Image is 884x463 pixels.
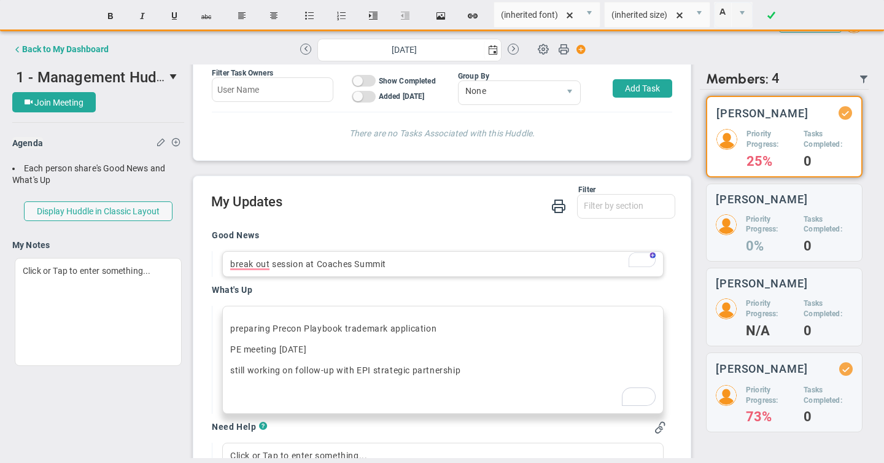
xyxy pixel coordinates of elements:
[746,325,794,337] h4: N/A
[746,385,794,406] h5: Priority Progress:
[716,214,737,235] img: 43107.Person.photo
[458,4,487,28] button: Insert hyperlink
[804,298,853,319] h5: Tasks Completed:
[804,325,853,337] h4: 0
[716,129,737,150] img: 50249.Person.photo
[772,71,780,87] span: 4
[211,194,675,212] h2: My Updates
[12,92,96,112] button: Join Meeting
[570,41,586,58] span: Action Button
[804,156,852,167] h4: 0
[222,306,664,414] div: To enrich screen reader interactions, please activate Accessibility in Grammarly extension settings
[12,37,109,61] button: Back to My Dashboard
[484,39,501,61] span: select
[716,298,737,319] img: 50429.Person.photo
[212,421,259,432] h4: Need Help
[689,2,710,27] span: select
[578,195,675,217] input: Filter by section
[459,81,559,102] span: None
[24,201,173,221] button: Display Huddle in Classic Layout
[716,278,808,289] h3: [PERSON_NAME]
[230,364,656,376] p: still working on follow-up with EPI strategic partnership
[731,2,752,27] span: select
[605,2,689,27] input: Font Size
[212,284,252,295] h4: What's Up
[12,163,184,186] div: Each person share's Good News and What's Up
[211,185,595,194] div: Filter
[224,125,660,139] h4: There are no Tasks Associated with this Huddle.
[227,4,257,28] button: Align text left
[12,138,43,148] span: Agenda
[558,43,569,60] span: Print Huddle
[859,74,869,84] span: Filter Updated Members
[551,198,566,213] span: Print My Huddle Updates
[295,4,324,28] button: Insert unordered list
[842,365,850,373] div: Updated Status
[379,77,436,85] span: Show Completed
[613,79,672,98] button: Add Task
[259,4,289,28] button: Center text
[746,156,794,167] h4: 25%
[716,363,808,375] h3: [PERSON_NAME]
[494,2,579,27] input: Font Name
[804,214,853,235] h5: Tasks Completed:
[804,241,853,252] h4: 0
[96,4,125,28] button: Bold
[746,241,794,252] h4: 0%
[714,2,753,28] span: Current selected color is rgba(255, 255, 255, 0)
[426,4,456,28] button: Insert image
[804,411,853,422] h4: 0
[212,230,259,241] h4: Good News
[458,72,581,80] div: Group By
[559,81,580,104] span: select
[804,129,852,150] h5: Tasks Completed:
[16,67,177,86] span: 1 - Management Huddle
[532,37,555,60] span: Huddle Settings
[165,66,184,87] span: select
[160,4,189,28] button: Underline
[12,239,184,251] h4: My Notes
[716,385,737,406] img: 53178.Person.photo
[746,129,794,150] h5: Priority Progress:
[804,385,853,406] h5: Tasks Completed:
[746,298,794,319] h5: Priority Progress:
[212,77,333,102] input: User Name
[327,4,356,28] button: Insert ordered list
[212,69,333,77] div: Filter Task Owners
[716,107,808,119] h3: [PERSON_NAME]
[22,44,109,54] div: Back to My Dashboard
[579,2,600,27] span: select
[746,411,794,422] h4: 73%
[230,322,656,335] p: preparing Precon Playbook trademark application
[746,214,794,235] h5: Priority Progress:
[359,4,388,28] button: Indent
[192,4,221,28] button: Strikethrough
[128,4,157,28] button: Italic
[756,4,786,28] a: Done!
[230,343,656,356] p: PE meeting [DATE]
[15,258,182,366] div: Click or Tap to enter something...
[34,98,83,107] span: Join Meeting
[841,109,850,117] div: Updated Status
[222,251,664,277] div: To enrich screen reader interactions, please activate Accessibility in Grammarly extension settings
[706,71,769,87] span: Members:
[716,193,808,205] h3: [PERSON_NAME]
[379,92,425,101] span: Added [DATE]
